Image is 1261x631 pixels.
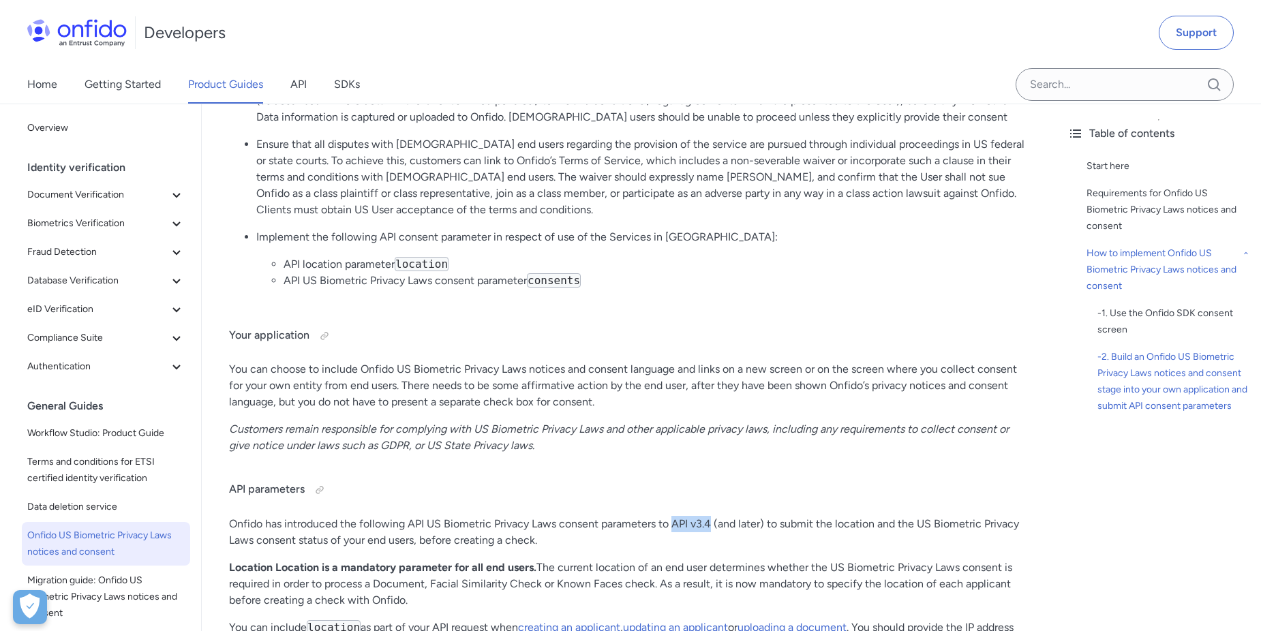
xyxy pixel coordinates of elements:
[22,493,190,521] a: Data deletion service
[27,244,168,260] span: Fraud Detection
[527,273,581,288] code: consents
[229,361,1029,410] p: You can choose to include Onfido US Biometric Privacy Laws notices and consent language and links...
[229,479,1029,501] h4: API parameters
[1097,349,1250,414] div: - 2. Build an Onfido US Biometric Privacy Laws notices and consent stage into your own applicatio...
[275,561,536,574] strong: Location is a mandatory parameter for all end users.
[1087,185,1250,234] a: Requirements for Onfido US Biometric Privacy Laws notices and consent
[27,330,168,346] span: Compliance Suite
[22,210,190,237] button: Biometrics Verification
[229,561,273,574] strong: Location
[27,393,196,420] div: General Guides
[27,425,185,442] span: Workflow Studio: Product Guide
[1016,68,1234,101] input: Onfido search input field
[284,273,1029,289] li: API US Biometric Privacy Laws consent parameter
[229,559,1029,609] p: The current location of an end user determines whether the US Biometric Privacy Laws consent is r...
[256,136,1029,218] p: Ensure that all disputes with [DEMOGRAPHIC_DATA] end users regarding the provision of the service...
[27,572,185,621] span: Migration guide: Onfido US Biometric Privacy Laws notices and consent
[27,19,127,46] img: Onfido Logo
[27,120,185,136] span: Overview
[188,65,263,104] a: Product Guides
[22,448,190,492] a: Terms and conditions for ETSI certified identity verification
[22,181,190,209] button: Document Verification
[334,65,360,104] a: SDKs
[1097,305,1250,338] div: - 1. Use the Onfido SDK consent screen
[22,324,190,352] button: Compliance Suite
[1087,245,1250,294] a: How to implement Onfido US Biometric Privacy Laws notices and consent
[85,65,161,104] a: Getting Started
[256,229,1029,245] p: Implement the following API consent parameter in respect of use of the Services in [GEOGRAPHIC_DA...
[290,65,307,104] a: API
[27,454,185,487] span: Terms and conditions for ETSI certified identity verification
[22,522,190,566] a: Onfido US Biometric Privacy Laws notices and consent
[27,358,168,375] span: Authentication
[22,567,190,627] a: Migration guide: Onfido US Biometric Privacy Laws notices and consent
[27,215,168,232] span: Biometrics Verification
[27,154,196,181] div: Identity verification
[395,257,449,271] code: location
[27,499,185,515] span: Data deletion service
[1097,305,1250,338] a: -1. Use the Onfido SDK consent screen
[27,301,168,318] span: eID Verification
[27,187,168,203] span: Document Verification
[13,590,47,624] button: Open Preferences
[229,325,1029,347] h4: Your application
[22,238,190,266] button: Fraud Detection
[1087,158,1250,174] a: Start here
[27,527,185,560] span: Onfido US Biometric Privacy Laws notices and consent
[13,590,47,624] div: Cookie Preferences
[144,22,226,44] h1: Developers
[27,65,57,104] a: Home
[229,516,1029,549] p: Onfido has introduced the following API US Biometric Privacy Laws consent parameters to API v3.4 ...
[229,422,1009,452] em: Customers remain responsible for complying with US Biometric Privacy Laws and other applicable pr...
[22,420,190,447] a: Workflow Studio: Product Guide
[1159,16,1234,50] a: Support
[22,353,190,380] button: Authentication
[1097,349,1250,414] a: -2. Build an Onfido US Biometric Privacy Laws notices and consent stage into your own application...
[1067,125,1250,142] div: Table of contents
[22,267,190,294] button: Database Verification
[27,273,168,289] span: Database Verification
[22,114,190,142] a: Overview
[22,296,190,323] button: eID Verification
[284,256,1029,273] li: API location parameter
